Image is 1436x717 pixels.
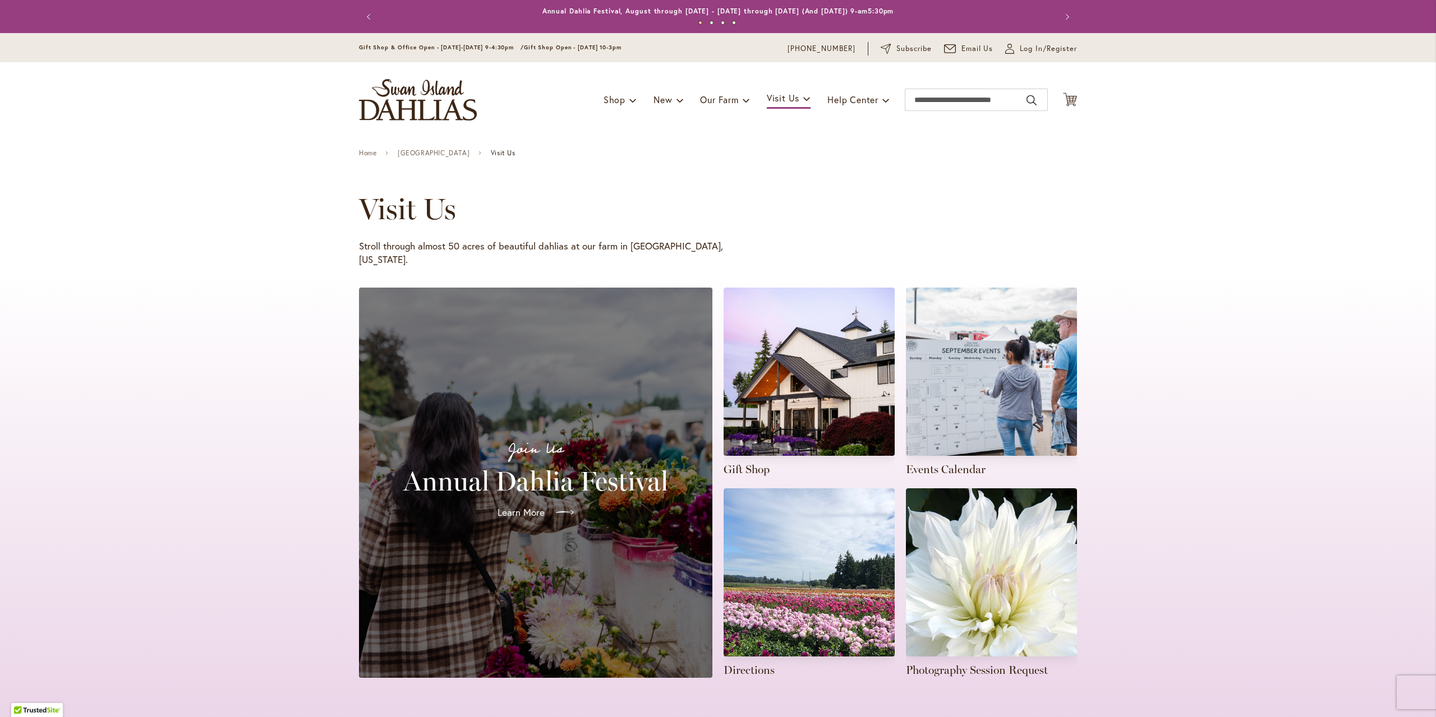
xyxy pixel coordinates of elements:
span: Learn More [498,506,545,519]
span: Our Farm [700,94,738,105]
span: Visit Us [491,149,516,157]
button: Next [1055,6,1077,28]
span: Log In/Register [1020,43,1077,54]
a: Log In/Register [1005,43,1077,54]
span: Gift Shop Open - [DATE] 10-3pm [524,44,622,51]
a: Home [359,149,376,157]
p: Join Us [372,437,699,461]
button: 3 of 4 [721,21,725,25]
span: New [653,94,672,105]
a: Email Us [944,43,993,54]
h2: Annual Dahlia Festival [372,465,699,497]
a: Subscribe [881,43,932,54]
span: Gift Shop & Office Open - [DATE]-[DATE] 9-4:30pm / [359,44,524,51]
button: Previous [359,6,381,28]
a: store logo [359,79,477,121]
a: Learn More [489,497,583,528]
button: 2 of 4 [710,21,714,25]
button: 1 of 4 [698,21,702,25]
span: Shop [604,94,625,105]
span: Visit Us [767,92,799,104]
button: 4 of 4 [732,21,736,25]
a: Annual Dahlia Festival, August through [DATE] - [DATE] through [DATE] (And [DATE]) 9-am5:30pm [542,7,894,15]
span: Subscribe [896,43,932,54]
span: Help Center [827,94,878,105]
span: Email Us [961,43,993,54]
a: [GEOGRAPHIC_DATA] [398,149,470,157]
a: [PHONE_NUMBER] [788,43,855,54]
p: Stroll through almost 50 acres of beautiful dahlias at our farm in [GEOGRAPHIC_DATA], [US_STATE]. [359,239,724,266]
h1: Visit Us [359,192,1044,226]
